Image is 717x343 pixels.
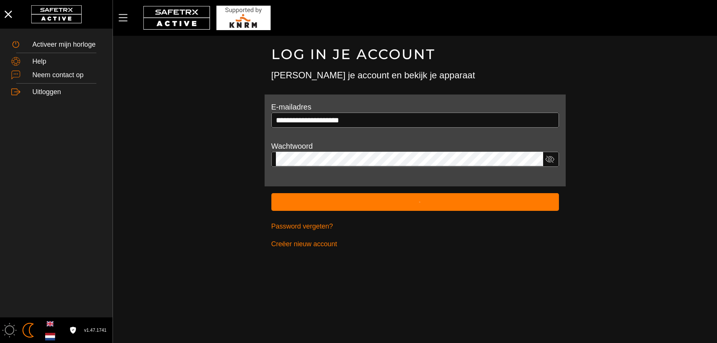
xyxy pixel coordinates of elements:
a: Creëer nieuw account [271,235,559,253]
div: Neem contact op [32,71,101,79]
button: Nederlands [44,330,56,343]
img: ContactUs.svg [11,70,20,79]
a: Password vergeten? [271,218,559,235]
img: Help.svg [11,57,20,66]
h3: [PERSON_NAME] je account en bekijk je apparaat [271,69,559,82]
label: Wachtwoord [271,142,313,150]
img: en.svg [47,320,53,327]
button: Engels [44,317,56,330]
img: ModeDark.svg [21,323,36,338]
span: Password vergeten? [271,221,333,232]
div: Help [32,58,101,66]
div: Activeer mijn horloge [32,41,101,49]
button: v1.47.1741 [80,324,111,337]
label: E-mailadres [271,103,312,111]
h1: Log in je account [271,46,559,63]
img: RescueLogo.svg [216,6,271,30]
img: nl.svg [45,332,55,342]
a: Licentieovereenkomst [68,327,78,333]
span: Creëer nieuw account [271,238,337,250]
div: Uitloggen [32,88,101,96]
button: Menu [117,10,135,26]
span: v1.47.1741 [84,326,107,334]
img: ModeLight.svg [2,323,17,338]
